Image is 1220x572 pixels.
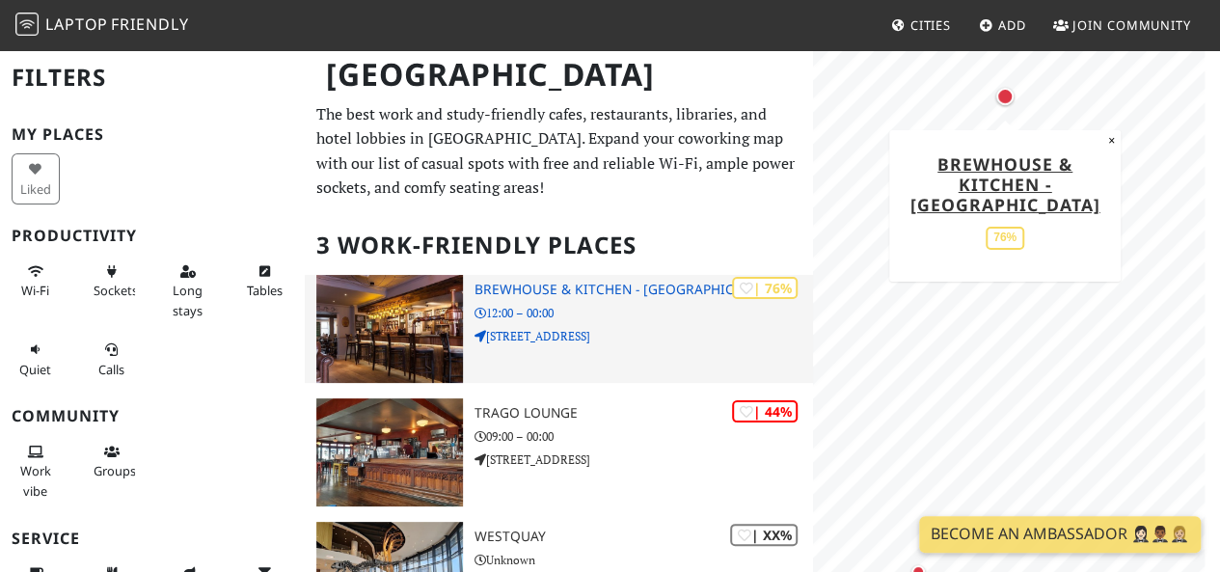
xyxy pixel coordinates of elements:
[971,8,1034,42] a: Add
[474,282,813,298] h3: Brewhouse & Kitchen - [GEOGRAPHIC_DATA]
[474,427,813,446] p: 09:00 – 00:00
[1072,16,1191,34] span: Join Community
[15,13,39,36] img: LaptopFriendly
[316,216,801,275] h2: 3 Work-Friendly Places
[12,334,60,385] button: Quiet
[45,14,108,35] span: Laptop
[998,16,1026,34] span: Add
[1102,130,1121,151] button: Close popup
[94,282,138,299] span: Power sockets
[164,256,212,326] button: Long stays
[316,102,801,201] p: The best work and study-friendly cafes, restaurants, libraries, and hotel lobbies in [GEOGRAPHIC_...
[474,450,813,469] p: [STREET_ADDRESS]
[474,405,813,422] h3: Trago Lounge
[240,256,288,307] button: Tables
[19,361,51,378] span: Quiet
[88,256,136,307] button: Sockets
[88,334,136,385] button: Calls
[732,277,798,299] div: | 76%
[12,227,293,245] h3: Productivity
[12,407,293,425] h3: Community
[15,9,189,42] a: LaptopFriendly LaptopFriendly
[12,125,293,144] h3: My Places
[474,529,813,545] h3: Westquay
[474,304,813,322] p: 12:00 – 00:00
[12,48,293,107] h2: Filters
[98,361,124,378] span: Video/audio calls
[21,282,49,299] span: Stable Wi-Fi
[173,282,203,318] span: Long stays
[111,14,188,35] span: Friendly
[986,227,1024,249] div: 76%
[883,8,959,42] a: Cities
[88,436,136,487] button: Groups
[474,551,813,569] p: Unknown
[311,48,809,101] h1: [GEOGRAPHIC_DATA]
[305,275,813,383] a: Brewhouse & Kitchen - Southampton | 76% Brewhouse & Kitchen - [GEOGRAPHIC_DATA] 12:00 – 00:00 [ST...
[12,530,293,548] h3: Service
[94,462,136,479] span: Group tables
[246,282,282,299] span: Work-friendly tables
[12,256,60,307] button: Wi-Fi
[305,398,813,506] a: Trago Lounge | 44% Trago Lounge 09:00 – 00:00 [STREET_ADDRESS]
[12,436,60,506] button: Work vibe
[20,462,51,499] span: People working
[474,327,813,345] p: [STREET_ADDRESS]
[910,16,951,34] span: Cities
[316,275,463,383] img: Brewhouse & Kitchen - Southampton
[992,84,1017,109] div: Map marker
[730,524,798,546] div: | XX%
[910,152,1100,216] a: Brewhouse & Kitchen - [GEOGRAPHIC_DATA]
[1045,8,1199,42] a: Join Community
[316,398,463,506] img: Trago Lounge
[732,400,798,422] div: | 44%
